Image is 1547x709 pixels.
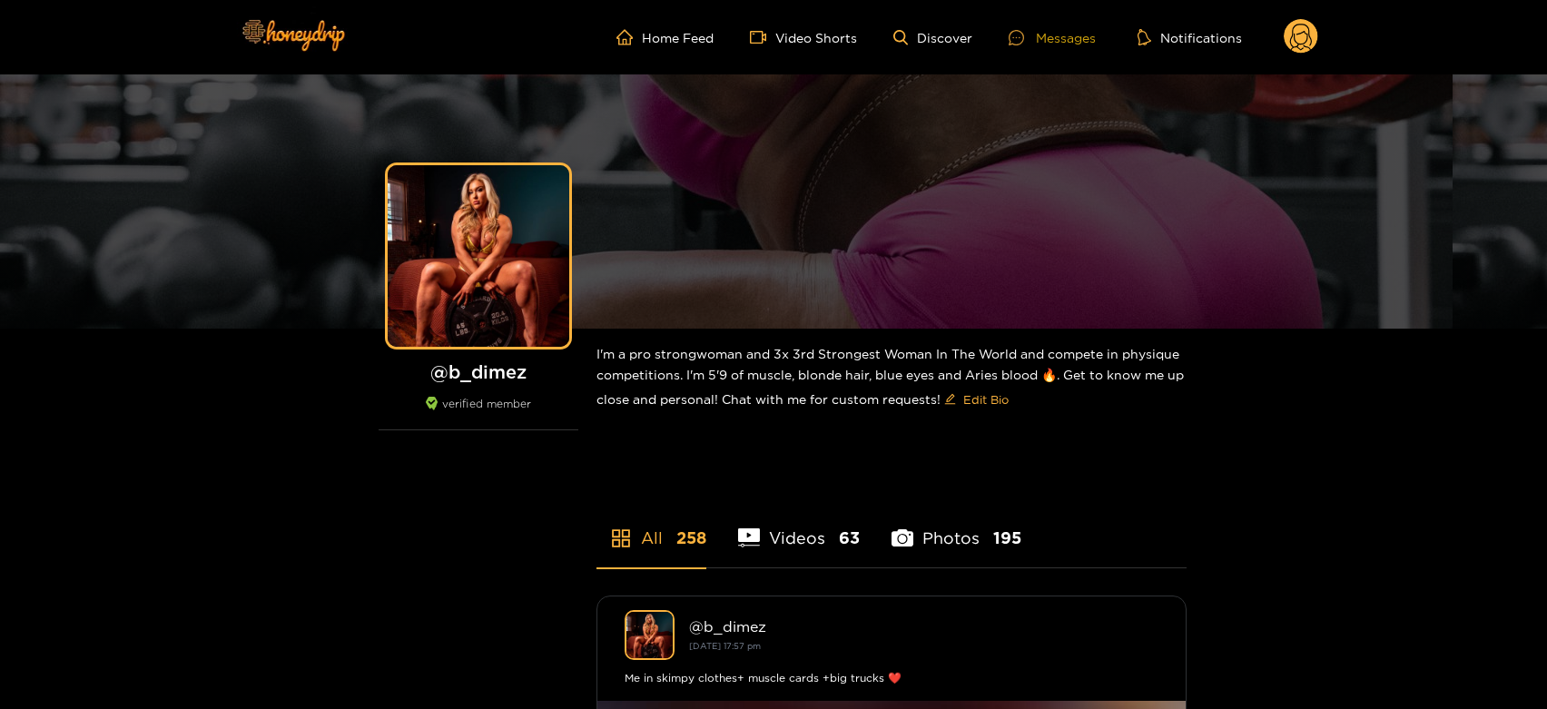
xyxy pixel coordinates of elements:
div: Me in skimpy clothes+ muscle cards +big trucks ❤️ [625,669,1158,687]
a: Video Shorts [750,29,857,45]
span: home [616,29,642,45]
a: Discover [893,30,972,45]
li: Photos [892,486,1021,567]
span: appstore [610,527,632,549]
button: Notifications [1132,28,1247,46]
a: Home Feed [616,29,714,45]
li: All [596,486,706,567]
span: Edit Bio [963,390,1009,409]
div: Messages [1009,27,1096,48]
li: Videos [738,486,860,567]
div: verified member [379,397,578,430]
small: [DATE] 17:57 pm [689,641,761,651]
span: video-camera [750,29,775,45]
img: b_dimez [625,610,675,660]
span: edit [944,393,956,407]
div: I'm a pro strongwoman and 3x 3rd Strongest Woman In The World and compete in physique competition... [596,329,1187,428]
h1: @ b_dimez [379,360,578,383]
div: @ b_dimez [689,618,1158,635]
span: 258 [676,527,706,549]
span: 195 [993,527,1021,549]
span: 63 [839,527,860,549]
button: editEdit Bio [941,385,1012,414]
